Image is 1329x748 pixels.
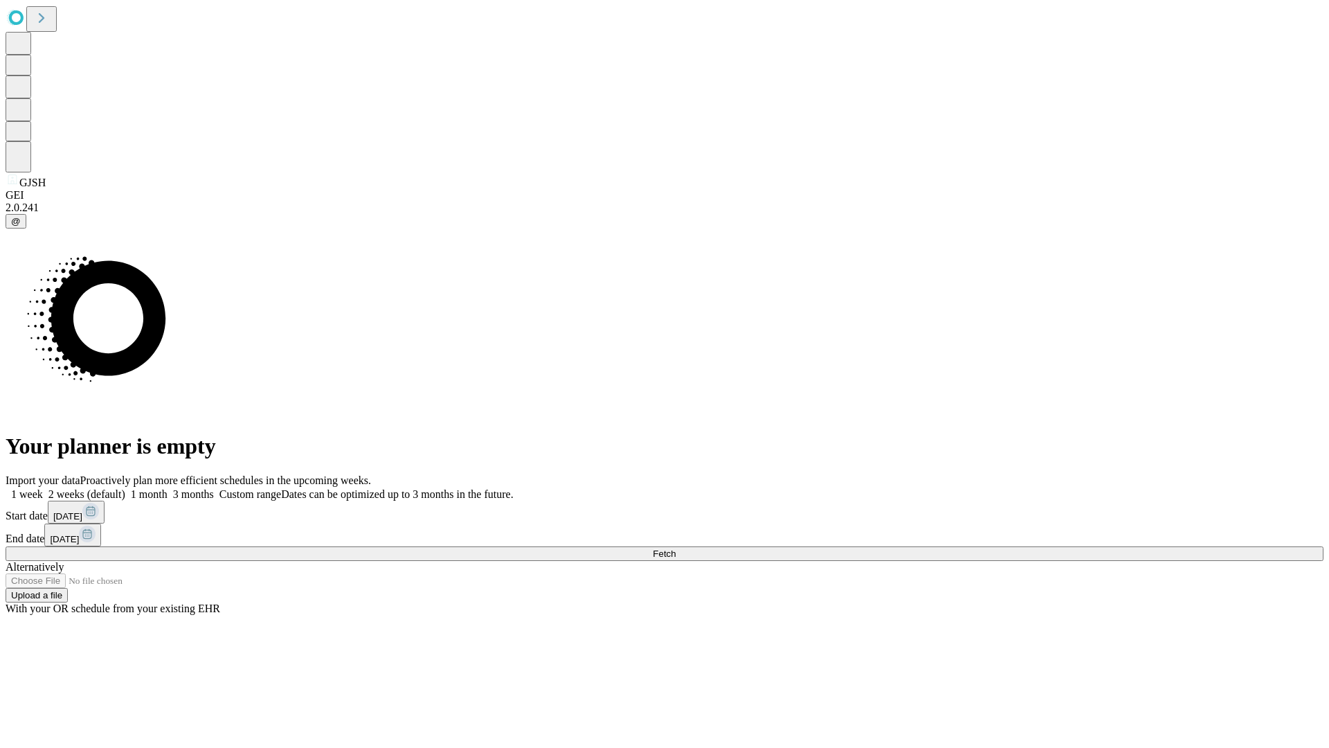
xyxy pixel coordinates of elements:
span: Custom range [219,488,281,500]
div: End date [6,524,1323,546]
h1: Your planner is empty [6,434,1323,459]
span: [DATE] [50,534,79,544]
span: 3 months [173,488,214,500]
span: With your OR schedule from your existing EHR [6,603,220,614]
span: @ [11,216,21,226]
span: Import your data [6,474,80,486]
div: GEI [6,189,1323,202]
span: 2 weeks (default) [48,488,125,500]
span: Dates can be optimized up to 3 months in the future. [281,488,513,500]
button: Upload a file [6,588,68,603]
span: Proactively plan more efficient schedules in the upcoming weeks. [80,474,371,486]
span: GJSH [19,177,46,188]
span: [DATE] [53,511,82,522]
span: Fetch [653,549,676,559]
span: Alternatively [6,561,64,573]
div: Start date [6,501,1323,524]
button: [DATE] [44,524,101,546]
button: [DATE] [48,501,105,524]
button: Fetch [6,546,1323,561]
button: @ [6,214,26,229]
span: 1 week [11,488,43,500]
span: 1 month [131,488,168,500]
div: 2.0.241 [6,202,1323,214]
